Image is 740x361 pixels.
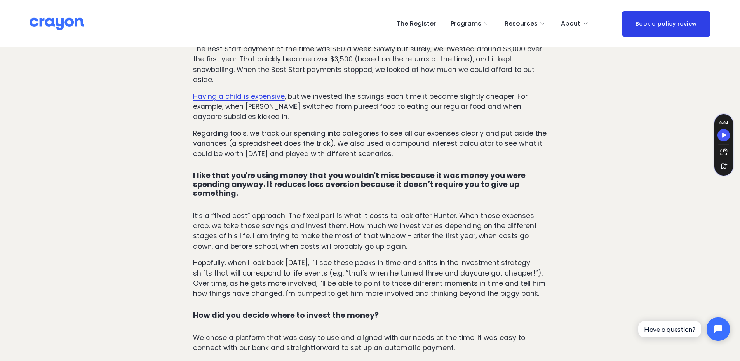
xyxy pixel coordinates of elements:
a: folder dropdown [451,17,490,30]
p: The Best Start payment at the time was $60 a week. Slowly but surely, we invested around $3,000 o... [193,44,547,85]
p: Hopefully, when I look back [DATE], I’ll see these peaks in time and shifts in the investment str... [193,258,547,299]
a: Having a child is expensive [193,92,285,101]
span: Programs [451,18,481,30]
p: , but we invested the savings each time it became slightly cheaper. For example, when [PERSON_NAM... [193,91,547,122]
iframe: Tidio Chat [632,311,737,347]
strong: I like that you're using money that you wouldn't miss because it was money you were spending anyw... [193,170,527,199]
span: About [561,18,580,30]
a: Book a policy review [622,11,710,37]
a: The Register [397,17,436,30]
p: It’s a “fixed cost” approach. The fixed part is what it costs to look after Hunter. When those ex... [193,211,547,252]
p: We chose a platform that was easy to use and aligned with our needs at the time. It was easy to c... [193,333,547,353]
p: Regarding tools, we track our spending into categories to see all our expenses clearly and put as... [193,128,547,159]
strong: How did you decide where to invest the money? [193,310,379,321]
a: folder dropdown [505,17,546,30]
img: Crayon [30,17,84,31]
span: Resources [505,18,538,30]
a: folder dropdown [561,17,589,30]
